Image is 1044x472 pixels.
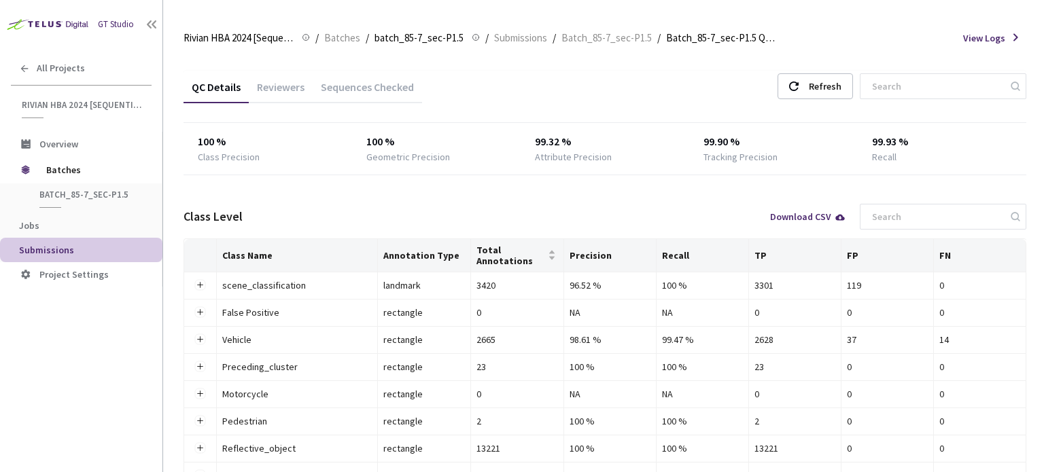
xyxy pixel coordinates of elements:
span: batch_85-7_sec-P1.5 [39,189,140,200]
button: Expand row [194,307,205,318]
div: 99.32 % [535,134,676,150]
li: / [553,30,556,46]
div: Sequences Checked [313,80,422,103]
div: 99.90 % [703,134,844,150]
div: Reflective_object [222,441,372,456]
div: rectangle [383,332,465,347]
div: Preceding_cluster [222,359,372,374]
div: 100 % [570,441,651,456]
div: 99.93 % [872,134,1013,150]
div: 119 [847,278,928,293]
div: 100 % [366,134,507,150]
span: Rivian HBA 2024 [Sequential] [184,30,294,46]
div: 0 [847,441,928,456]
span: Overview [39,138,78,150]
div: 0 [939,278,1020,293]
div: Download CSV [770,212,846,221]
div: 100 % [662,278,743,293]
div: 0 [939,414,1020,429]
div: Pedestrian [222,414,372,429]
span: Batches [324,30,360,46]
div: 100 % [662,359,743,374]
th: Total Annotations [471,239,564,272]
div: 0 [754,386,835,401]
div: Attribute Precision [535,150,612,164]
th: Precision [564,239,657,272]
div: rectangle [383,305,465,320]
th: Class Name [217,239,378,272]
span: Project Settings [39,268,109,280]
a: Batches [321,30,363,45]
div: False Positive [222,305,372,320]
li: / [315,30,319,46]
li: / [485,30,489,46]
span: Batches [46,156,139,183]
span: Batch_85-7_sec-P1.5 QC - [DATE] [666,30,776,46]
span: batch_85-7_sec-P1.5 [375,30,464,46]
div: Motorcycle [222,386,372,401]
div: 0 [847,386,928,401]
div: 3420 [476,278,558,293]
div: Reviewers [249,80,313,103]
div: scene_classification [222,278,372,293]
div: 23 [476,359,558,374]
div: 0 [847,359,928,374]
th: FP [841,239,934,272]
div: 0 [939,305,1020,320]
li: / [657,30,661,46]
div: 96.52 % [570,278,651,293]
div: Class Precision [198,150,260,164]
div: 2628 [754,332,835,347]
input: Search [864,204,1009,229]
th: FN [934,239,1026,272]
div: 0 [939,359,1020,374]
div: 2 [476,414,558,429]
a: Batch_85-7_sec-P1.5 [559,30,655,45]
div: Refresh [809,74,841,98]
div: 23 [754,359,835,374]
th: Annotation Type [378,239,471,272]
div: 14 [939,332,1020,347]
div: 0 [476,305,558,320]
div: 100 % [198,134,338,150]
div: 98.61 % [570,332,651,347]
input: Search [864,74,1009,98]
button: Expand row [194,416,205,426]
div: NA [570,305,651,320]
div: NA [570,386,651,401]
div: rectangle [383,414,465,429]
div: rectangle [383,386,465,401]
div: 0 [939,386,1020,401]
div: 37 [847,332,928,347]
div: 13221 [754,441,835,456]
div: 100 % [570,414,651,429]
button: Expand row [194,280,205,291]
div: Tracking Precision [703,150,778,164]
div: 100 % [570,359,651,374]
div: QC Details [184,80,249,103]
a: Submissions [491,30,550,45]
span: Rivian HBA 2024 [Sequential] [22,99,143,111]
span: All Projects [37,62,85,74]
div: 100 % [662,414,743,429]
span: Submissions [19,244,74,256]
th: TP [749,239,841,272]
div: 100 % [662,441,743,456]
div: 0 [476,386,558,401]
button: Expand row [194,443,205,454]
span: Batch_85-7_sec-P1.5 [561,30,652,46]
div: NA [662,386,743,401]
span: View Logs [963,31,1005,45]
div: Class Level [184,208,243,225]
div: 2665 [476,332,558,347]
li: / [366,30,369,46]
span: Jobs [19,219,39,232]
div: 0 [847,305,928,320]
div: rectangle [383,441,465,456]
div: Vehicle [222,332,372,347]
div: rectangle [383,359,465,374]
button: Expand row [194,334,205,345]
span: Submissions [494,30,547,46]
div: 0 [939,441,1020,456]
div: 0 [754,305,835,320]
